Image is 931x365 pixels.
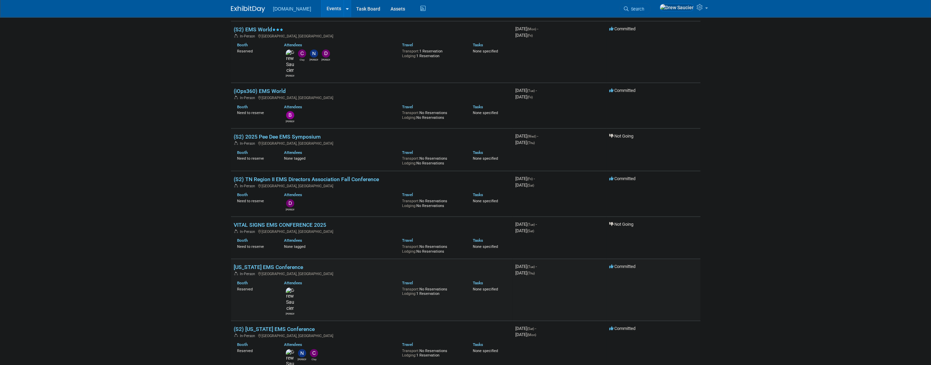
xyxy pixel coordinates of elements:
[234,272,238,275] img: In-Person Event
[273,6,311,12] span: [DOMAIN_NAME]
[286,199,294,207] img: Dave/Rob .
[515,270,535,275] span: [DATE]
[286,312,294,316] div: Drew Saucier
[527,177,533,181] span: (Fri)
[402,156,419,161] span: Transport:
[234,183,510,188] div: [GEOGRAPHIC_DATA], [GEOGRAPHIC_DATA]
[527,95,533,99] span: (Fri)
[298,357,306,361] div: Nicholas Fischer
[321,58,330,62] div: Dave/Rob .
[234,95,510,100] div: [GEOGRAPHIC_DATA], [GEOGRAPHIC_DATA]
[534,176,535,181] span: -
[515,264,537,269] span: [DATE]
[298,49,306,58] img: Clay Terry
[527,229,534,233] span: (Sat)
[240,34,257,38] span: In-Person
[237,155,274,161] div: Need to reserve
[284,150,302,155] a: Attendees
[402,49,419,53] span: Transport:
[234,228,510,234] div: [GEOGRAPHIC_DATA], [GEOGRAPHIC_DATA]
[402,115,416,120] span: Lodging:
[402,197,463,208] div: No Reservations No Reservations
[473,111,498,115] span: None specified
[284,43,302,47] a: Attendees
[234,33,510,38] div: [GEOGRAPHIC_DATA], [GEOGRAPHIC_DATA]
[609,176,635,181] span: Committed
[240,272,257,276] span: In-Person
[535,326,536,331] span: -
[515,133,538,139] span: [DATE]
[286,49,294,74] img: Drew Saucier
[609,264,635,269] span: Committed
[402,238,413,243] a: Travel
[237,281,248,285] a: Booth
[322,49,330,58] img: Dave/Rob .
[234,229,238,233] img: In-Person Event
[473,349,498,353] span: None specified
[402,111,419,115] span: Transport:
[629,6,644,12] span: Search
[237,109,274,115] div: Need to reserve
[473,156,498,161] span: None specified
[402,155,463,165] div: No Reservations No Reservations
[515,176,535,181] span: [DATE]
[609,222,633,227] span: Not Going
[240,184,257,188] span: In-Person
[473,238,483,243] a: Tasks
[473,150,483,155] a: Tasks
[515,26,538,31] span: [DATE]
[473,244,498,249] span: None specified
[527,271,535,275] span: (Thu)
[473,105,483,109] a: Tasks
[402,150,413,155] a: Travel
[527,265,535,269] span: (Tue)
[527,184,534,187] span: (Sat)
[515,33,533,38] span: [DATE]
[402,43,413,47] a: Travel
[284,192,302,197] a: Attendees
[286,111,294,119] img: Brian Lawless
[402,249,416,254] span: Lodging:
[515,326,536,331] span: [DATE]
[515,88,537,93] span: [DATE]
[231,6,265,13] img: ExhibitDay
[402,244,419,249] span: Transport:
[473,199,498,203] span: None specified
[402,48,463,58] div: 1 Reservation 1 Reservation
[234,34,238,37] img: In-Person Event
[619,3,651,15] a: Search
[527,34,533,37] span: (Fri)
[536,264,537,269] span: -
[402,281,413,285] a: Travel
[240,229,257,234] span: In-Person
[660,4,694,11] img: Drew Saucier
[298,349,306,357] img: Nicholas Fischer
[234,88,286,94] a: (iOps360) EMS World
[310,49,318,58] img: Nicholas Fischer
[298,58,306,62] div: Clay Terry
[536,222,537,227] span: -
[234,271,510,276] div: [GEOGRAPHIC_DATA], [GEOGRAPHIC_DATA]
[310,58,318,62] div: Nicholas Fischer
[402,291,416,296] span: Lodging:
[537,133,538,139] span: -
[515,222,537,227] span: [DATE]
[609,88,635,93] span: Committed
[402,243,463,254] div: No Reservations No Reservations
[237,342,248,347] a: Booth
[286,74,294,78] div: Drew Saucier
[237,197,274,204] div: Need to reserve
[284,155,397,161] div: None tagged
[234,326,315,332] a: (S2) [US_STATE] EMS Conference
[515,140,535,145] span: [DATE]
[527,134,536,138] span: (Wed)
[473,287,498,291] span: None specified
[402,347,463,358] div: No Reservations 1 Reservation
[402,287,419,291] span: Transport:
[234,184,238,187] img: In-Person Event
[402,286,463,296] div: No Reservations 1 Reservation
[310,357,318,361] div: Clay Terry
[515,228,534,233] span: [DATE]
[286,287,294,312] img: Drew Saucier
[237,243,274,249] div: Need to reserve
